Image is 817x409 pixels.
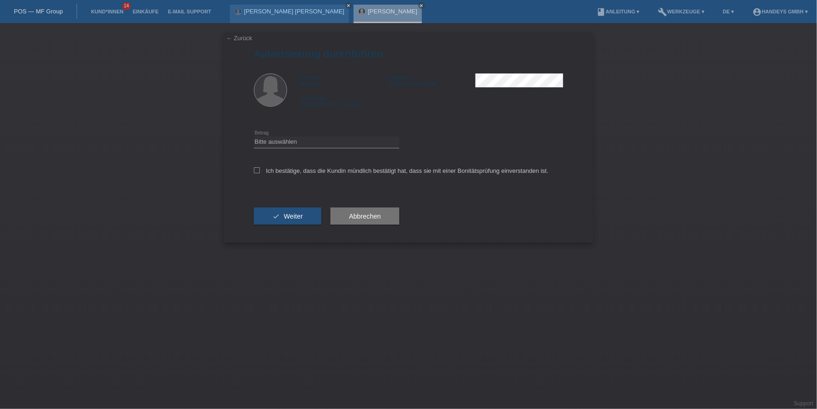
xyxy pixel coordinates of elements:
i: check [272,213,280,220]
a: bookAnleitung ▾ [592,9,644,14]
i: close [419,3,424,8]
span: Nationalität [300,95,325,101]
div: [GEOGRAPHIC_DATA] [300,94,388,108]
a: [PERSON_NAME] [368,8,417,15]
i: account_circle [752,7,762,17]
div: Hedilisa [300,73,388,87]
a: ← Zurück [226,35,252,42]
a: POS — MF Group [14,8,63,15]
span: Nachname [388,74,412,80]
span: Weiter [284,213,303,220]
span: Abbrechen [349,213,381,220]
a: close [418,2,425,9]
button: check Weiter [254,208,321,225]
i: book [596,7,606,17]
h1: Autorisierung durchführen [254,48,563,60]
a: Einkäufe [128,9,163,14]
a: account_circleHandeys GmbH ▾ [748,9,812,14]
i: build [658,7,667,17]
span: 14 [122,2,131,10]
a: buildWerkzeuge ▾ [654,9,709,14]
a: Kund*innen [86,9,128,14]
label: Ich bestätige, dass die Kundin mündlich bestätigt hat, dass sie mit einer Bonitätsprüfung einvers... [254,167,548,174]
span: Vorname [300,74,320,80]
button: Abbrechen [330,208,399,225]
a: [PERSON_NAME] [PERSON_NAME] [244,8,344,15]
a: E-Mail Support [163,9,216,14]
a: close [345,2,352,9]
a: DE ▾ [718,9,739,14]
i: close [346,3,351,8]
div: [PERSON_NAME] [388,73,475,87]
a: Support [794,400,813,407]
